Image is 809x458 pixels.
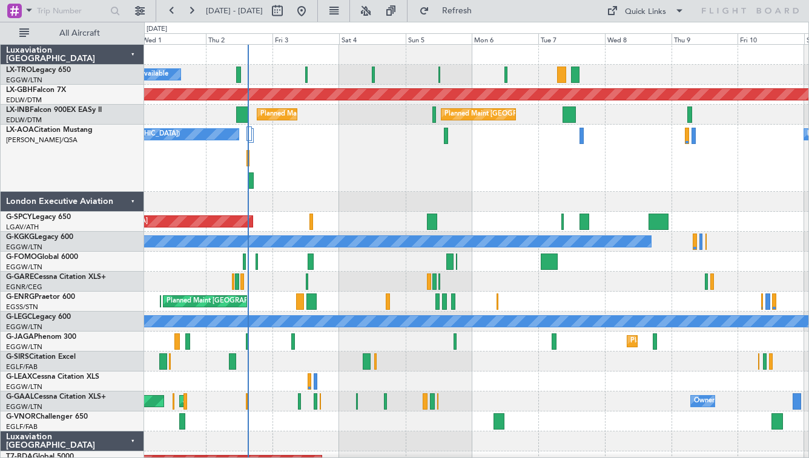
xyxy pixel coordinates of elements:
[13,24,131,43] button: All Aircraft
[414,1,486,21] button: Refresh
[472,33,538,44] div: Mon 6
[625,6,666,18] div: Quick Links
[605,33,672,44] div: Wed 8
[6,382,42,391] a: EGGW/LTN
[6,234,73,241] a: G-KGKGLegacy 600
[6,393,34,401] span: G-GAAL
[6,333,34,341] span: G-JAGA
[6,214,32,221] span: G-SPCY
[37,2,107,20] input: Trip Number
[6,263,42,272] a: EGGW/LTN
[6,402,42,411] a: EGGW/LTN
[6,333,76,341] a: G-JAGAPhenom 300
[6,254,37,261] span: G-FOMO
[6,106,102,114] a: LX-INBFalcon 900EX EASy II
[6,136,78,145] a: [PERSON_NAME]/QSA
[6,116,42,125] a: EDLW/DTM
[6,243,42,252] a: EGGW/LTN
[6,76,42,85] a: EGGW/LTN
[601,1,690,21] button: Quick Links
[339,33,406,44] div: Sat 4
[6,353,76,361] a: G-SIRSCitation Excel
[6,353,29,361] span: G-SIRS
[6,413,36,420] span: G-VNOR
[6,96,42,105] a: EDLW/DTM
[538,33,605,44] div: Tue 7
[6,254,78,261] a: G-FOMOGlobal 6000
[6,422,38,431] a: EGLF/FAB
[31,29,128,38] span: All Aircraft
[6,313,32,321] span: G-LEGC
[6,373,99,381] a: G-LEAXCessna Citation XLS
[6,322,42,332] a: EGGW/LTN
[147,24,167,34] div: [DATE]
[432,7,483,15] span: Refresh
[260,105,376,123] div: Planned Maint [GEOGRAPHIC_DATA]
[444,105,635,123] div: Planned Maint [GEOGRAPHIC_DATA] ([GEOGRAPHIC_DATA])
[6,106,30,114] span: LX-INB
[206,5,263,16] span: [DATE] - [DATE]
[6,413,88,420] a: G-VNORChallenger 650
[6,126,93,134] a: LX-AOACitation Mustang
[6,67,32,74] span: LX-TRO
[6,373,32,381] span: G-LEAX
[6,273,106,281] a: G-GARECessna Citation XLS+
[6,234,35,241] span: G-KGKG
[6,342,42,352] a: EGGW/LTN
[6,293,35,301] span: G-ENRG
[6,126,34,134] span: LX-AOA
[6,273,34,281] span: G-GARE
[6,87,66,94] a: LX-GBHFalcon 7X
[6,303,38,312] a: EGSS/STN
[6,214,71,221] a: G-SPCYLegacy 650
[6,293,75,301] a: G-ENRGPraetor 600
[6,362,38,371] a: EGLF/FAB
[672,33,738,44] div: Thu 9
[167,292,357,310] div: Planned Maint [GEOGRAPHIC_DATA] ([GEOGRAPHIC_DATA])
[6,313,71,321] a: G-LEGCLegacy 600
[6,87,33,94] span: LX-GBH
[272,33,339,44] div: Fri 3
[738,33,804,44] div: Fri 10
[206,33,272,44] div: Thu 2
[6,393,106,401] a: G-GAALCessna Citation XLS+
[6,223,39,232] a: LGAV/ATH
[694,392,715,410] div: Owner
[140,33,206,44] div: Wed 1
[406,33,472,44] div: Sun 5
[6,283,42,292] a: EGNR/CEG
[6,67,71,74] a: LX-TROLegacy 650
